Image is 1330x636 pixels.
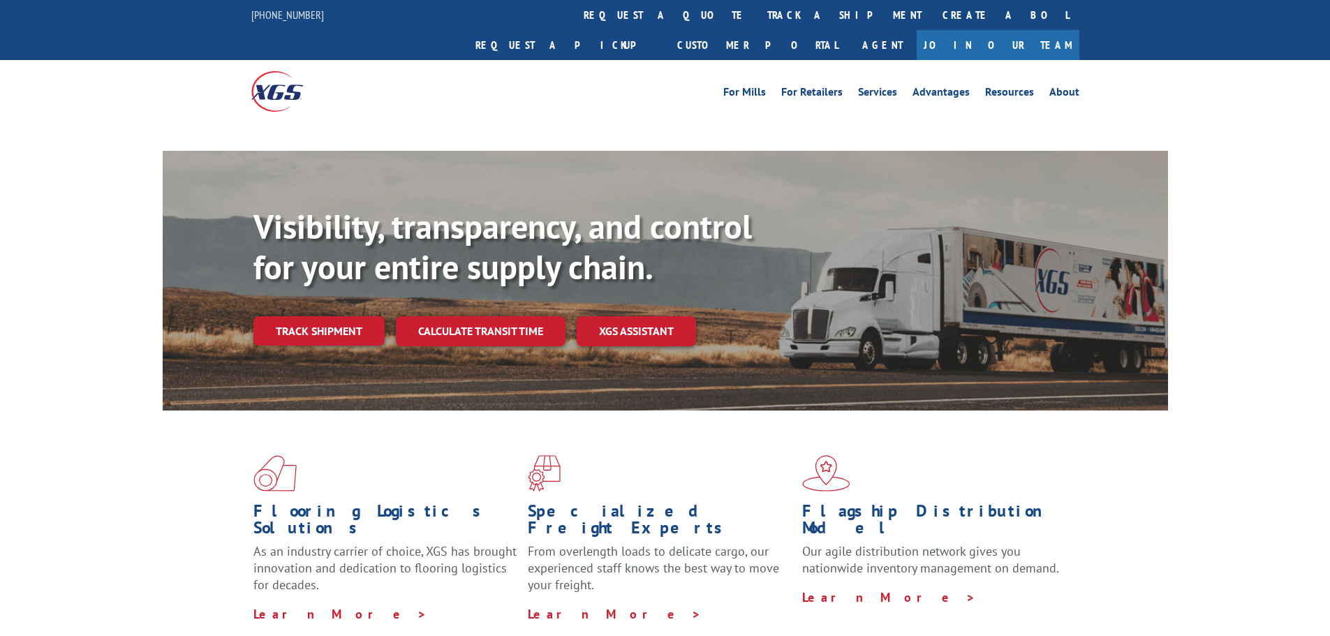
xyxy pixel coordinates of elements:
[667,30,848,60] a: Customer Portal
[802,455,850,491] img: xgs-icon-flagship-distribution-model-red
[253,543,517,593] span: As an industry carrier of choice, XGS has brought innovation and dedication to flooring logistics...
[723,87,766,102] a: For Mills
[1049,87,1079,102] a: About
[781,87,843,102] a: For Retailers
[253,455,297,491] img: xgs-icon-total-supply-chain-intelligence-red
[858,87,897,102] a: Services
[253,606,427,622] a: Learn More >
[528,606,702,622] a: Learn More >
[528,543,792,605] p: From overlength loads to delicate cargo, our experienced staff knows the best way to move your fr...
[912,87,970,102] a: Advantages
[577,316,696,346] a: XGS ASSISTANT
[528,455,561,491] img: xgs-icon-focused-on-flooring-red
[396,316,566,346] a: Calculate transit time
[251,8,324,22] a: [PHONE_NUMBER]
[253,503,517,543] h1: Flooring Logistics Solutions
[802,543,1059,576] span: Our agile distribution network gives you nationwide inventory management on demand.
[802,503,1066,543] h1: Flagship Distribution Model
[917,30,1079,60] a: Join Our Team
[253,316,385,346] a: Track shipment
[528,503,792,543] h1: Specialized Freight Experts
[848,30,917,60] a: Agent
[465,30,667,60] a: Request a pickup
[253,205,752,288] b: Visibility, transparency, and control for your entire supply chain.
[802,589,976,605] a: Learn More >
[985,87,1034,102] a: Resources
